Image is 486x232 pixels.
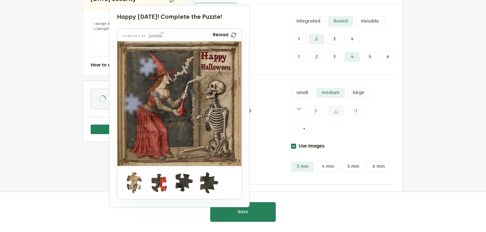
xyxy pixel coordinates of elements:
[149,32,164,38] img: Lemin logo
[231,32,236,38] img: refresh.png
[122,35,146,38] p: powered by
[117,13,242,21] div: Happy [DATE]! Complete the Puzzle!
[213,32,228,38] p: Reload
